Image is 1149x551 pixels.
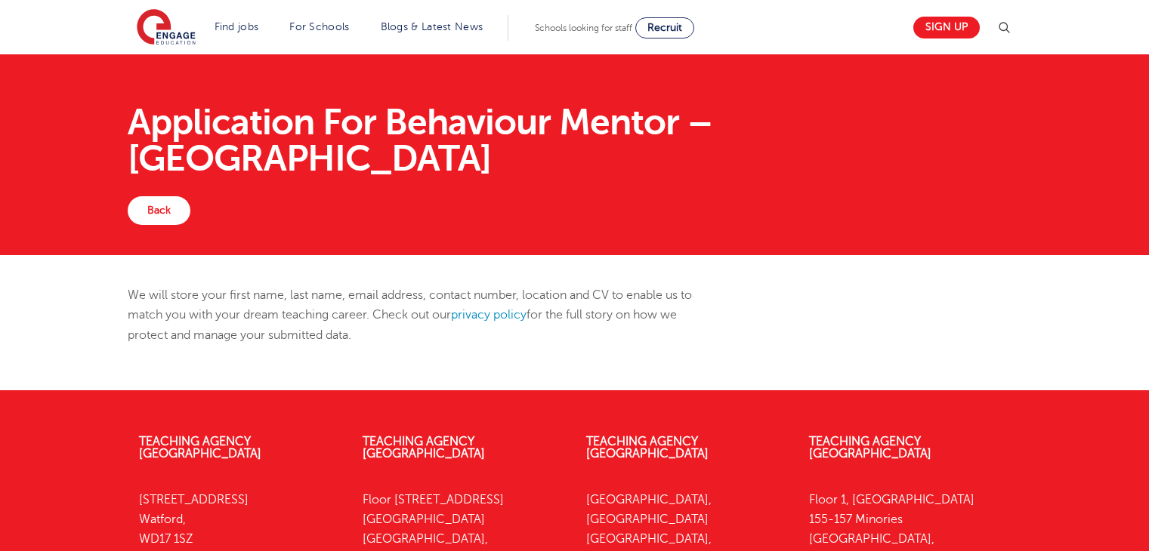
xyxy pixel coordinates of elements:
[128,285,716,345] p: We will store your first name, last name, email address, contact number, location and CV to enabl...
[586,435,709,460] a: Teaching Agency [GEOGRAPHIC_DATA]
[809,435,931,460] a: Teaching Agency [GEOGRAPHIC_DATA]
[535,23,632,33] span: Schools looking for staff
[381,21,483,32] a: Blogs & Latest News
[289,21,349,32] a: For Schools
[451,308,527,322] a: privacy policy
[137,9,196,47] img: Engage Education
[363,435,485,460] a: Teaching Agency [GEOGRAPHIC_DATA]
[215,21,259,32] a: Find jobs
[128,104,1021,177] h1: Application For Behaviour Mentor – [GEOGRAPHIC_DATA]
[139,435,261,460] a: Teaching Agency [GEOGRAPHIC_DATA]
[913,17,980,38] a: Sign up
[635,17,694,38] a: Recruit
[128,196,190,225] a: Back
[647,22,682,33] span: Recruit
